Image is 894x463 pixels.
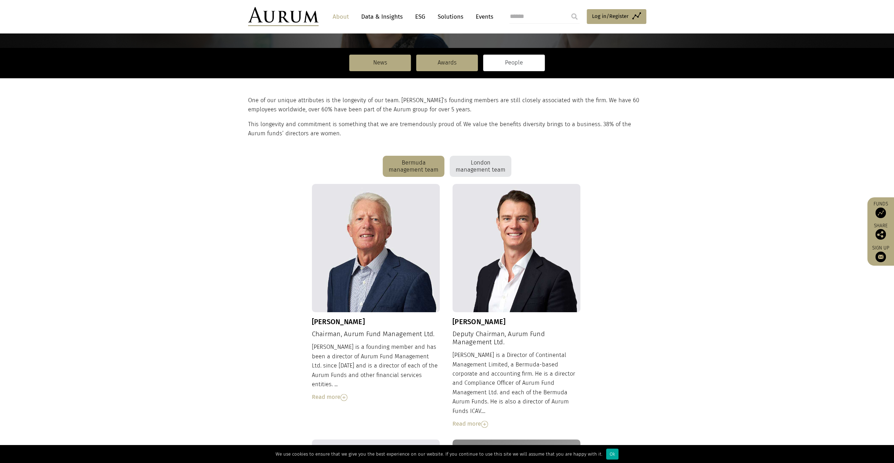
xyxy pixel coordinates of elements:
[452,330,581,346] h4: Deputy Chairman, Aurum Fund Management Ltd.
[875,229,886,240] img: Share this post
[312,393,440,402] div: Read more
[312,330,440,338] h4: Chairman, Aurum Fund Management Ltd.
[412,10,429,23] a: ESG
[349,55,411,71] a: News
[358,10,406,23] a: Data & Insights
[481,421,488,428] img: Read More
[567,10,581,24] input: Submit
[248,7,319,26] img: Aurum
[875,208,886,218] img: Access Funds
[606,449,618,459] div: Ok
[248,96,645,115] p: One of our unique attributes is the longevity of our team. [PERSON_NAME]’s founding members are s...
[587,9,646,24] a: Log in/Register
[312,342,440,402] div: [PERSON_NAME] is a founding member and has been a director of Aurum Fund Management Ltd. since [D...
[450,156,511,177] div: London management team
[312,317,440,326] h3: [PERSON_NAME]
[340,394,347,401] img: Read More
[452,317,581,326] h3: [PERSON_NAME]
[875,252,886,262] img: Sign up to our newsletter
[248,120,645,138] p: This longevity and commitment is something that we are tremendously proud of. We value the benefi...
[383,156,444,177] div: Bermuda management team
[592,12,629,20] span: Log in/Register
[434,10,467,23] a: Solutions
[472,10,493,23] a: Events
[329,10,352,23] a: About
[452,419,581,428] div: Read more
[483,55,545,71] a: People
[871,201,890,218] a: Funds
[452,351,581,428] div: [PERSON_NAME] is a Director of Continental Management Limited, a Bermuda-based corporate and acco...
[416,55,478,71] a: Awards
[871,245,890,262] a: Sign up
[871,223,890,240] div: Share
